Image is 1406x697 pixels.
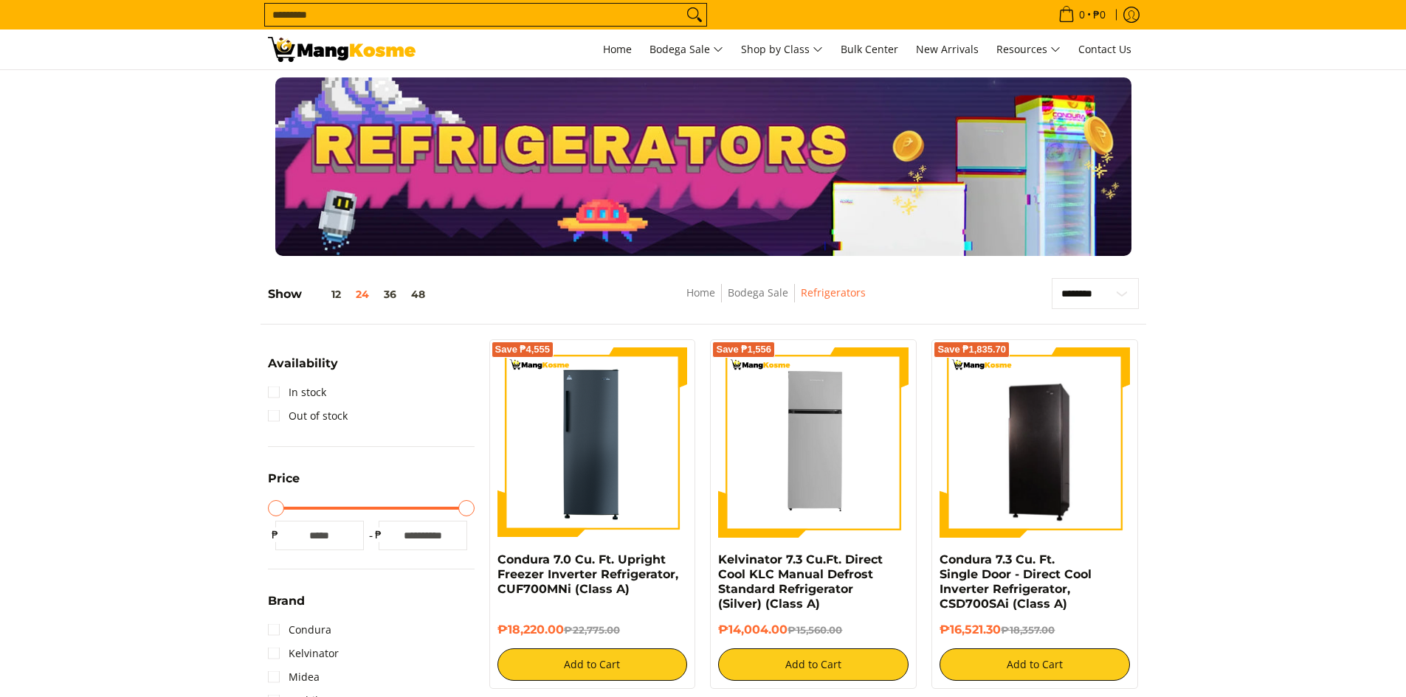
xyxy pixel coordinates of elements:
a: New Arrivals [909,30,986,69]
a: Condura [268,618,331,642]
h5: Show [268,287,433,302]
span: Save ₱1,835.70 [937,345,1006,354]
span: Resources [996,41,1061,59]
span: Bodega Sale [649,41,723,59]
button: 48 [404,288,433,300]
span: Bulk Center [841,42,898,56]
span: Save ₱1,556 [716,345,771,354]
h6: ₱16,521.30 [940,623,1130,637]
span: Availability [268,358,338,370]
img: Kelvinator 7.3 Cu.Ft. Direct Cool KLC Manual Defrost Standard Refrigerator (Silver) (Class A) [718,347,909,538]
span: 0 [1077,10,1087,20]
button: Add to Cart [718,648,909,681]
summary: Open [268,358,338,381]
span: Brand [268,595,305,607]
a: Kelvinator [268,642,339,665]
button: Add to Cart [497,648,688,681]
span: Contact Us [1078,42,1131,56]
summary: Open [268,473,300,496]
nav: Main Menu [430,30,1139,69]
a: Kelvinator 7.3 Cu.Ft. Direct Cool KLC Manual Defrost Standard Refrigerator (Silver) (Class A) [718,552,883,611]
h6: ₱14,004.00 [718,623,909,637]
span: Shop by Class [741,41,823,59]
a: Midea [268,665,320,689]
button: Search [683,4,706,26]
a: Home [596,30,639,69]
button: 24 [348,288,376,300]
a: Condura 7.0 Cu. Ft. Upright Freezer Inverter Refrigerator, CUF700MNi (Class A) [497,552,678,596]
span: New Arrivals [916,42,979,56]
a: Condura 7.3 Cu. Ft. Single Door - Direct Cool Inverter Refrigerator, CSD700SAi (Class A) [940,552,1092,611]
img: Condura 7.0 Cu. Ft. Upright Freezer Inverter Refrigerator, CUF700MNi (Class A) [497,347,688,538]
a: Resources [989,30,1068,69]
span: ₱ [371,527,386,542]
nav: Breadcrumbs [579,284,973,317]
a: Out of stock [268,404,348,428]
del: ₱18,357.00 [1001,624,1055,636]
a: Bulk Center [833,30,906,69]
span: ₱ [268,527,283,542]
a: In stock [268,381,326,404]
a: Refrigerators [801,285,866,299]
span: • [1054,7,1110,23]
summary: Open [268,595,305,618]
a: Contact Us [1071,30,1139,69]
a: Bodega Sale [642,30,731,69]
span: Home [603,42,632,56]
button: 12 [302,288,348,300]
del: ₱22,775.00 [564,624,620,636]
button: 36 [376,288,404,300]
span: ₱0 [1091,10,1108,20]
a: Home [686,285,715,299]
del: ₱15,560.00 [788,624,842,636]
a: Bodega Sale [728,285,788,299]
img: Bodega Sale Refrigerator l Mang Kosme: Home Appliances Warehouse Sale [268,37,416,62]
span: Price [268,473,300,485]
h6: ₱18,220.00 [497,623,688,637]
a: Shop by Class [734,30,830,69]
button: Add to Cart [940,648,1130,681]
span: Save ₱4,555 [495,345,551,354]
img: Condura 7.3 Cu. Ft. Single Door - Direct Cool Inverter Refrigerator, CSD700SAi (Class A) [940,350,1130,535]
